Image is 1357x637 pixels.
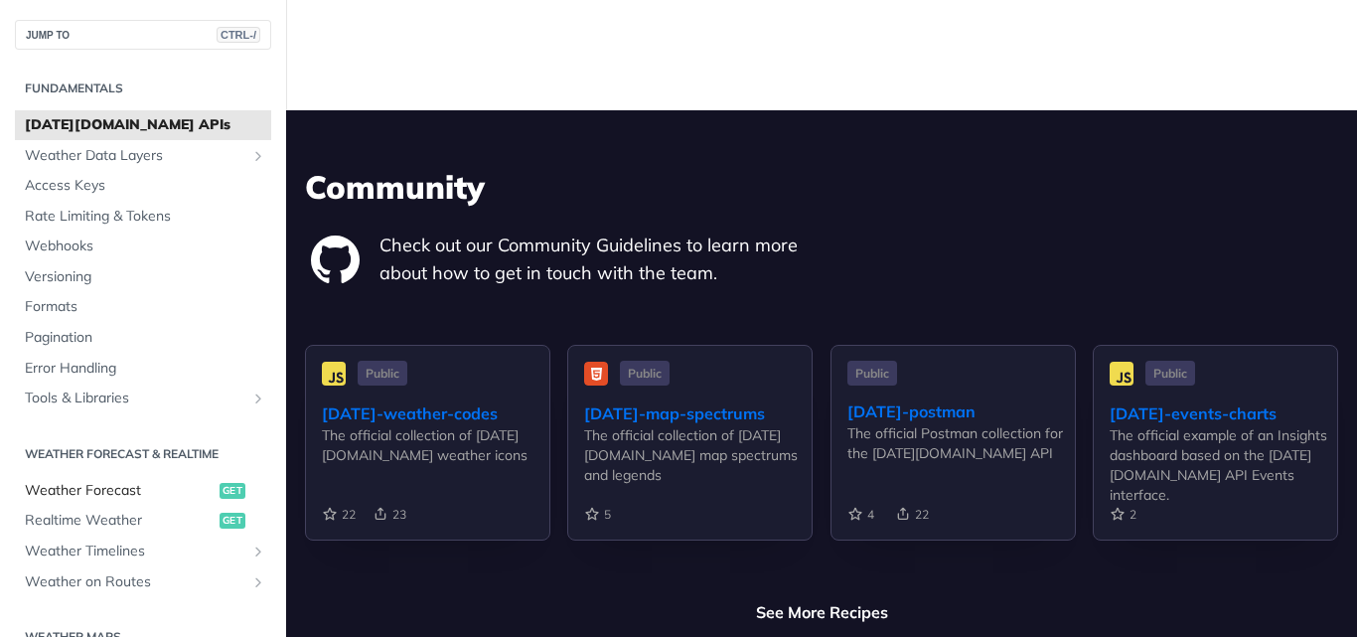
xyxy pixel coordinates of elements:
a: Public [DATE]-map-spectrums The official collection of [DATE][DOMAIN_NAME] map spectrums and legends [567,345,813,572]
div: The official Postman collection for the [DATE][DOMAIN_NAME] API [847,423,1075,463]
a: Error Handling [15,354,271,384]
a: Pagination [15,323,271,353]
span: Rate Limiting & Tokens [25,207,266,227]
span: Weather Forecast [25,481,215,501]
span: Weather Data Layers [25,146,245,166]
span: Formats [25,297,266,317]
span: [DATE][DOMAIN_NAME] APIs [25,115,266,135]
span: get [220,483,245,499]
a: Rate Limiting & Tokens [15,202,271,232]
span: Pagination [25,328,266,348]
span: Tools & Libraries [25,389,245,408]
button: JUMP TOCTRL-/ [15,20,271,50]
a: Weather TimelinesShow subpages for Weather Timelines [15,537,271,566]
h3: Community [305,165,1338,209]
span: Public [620,361,670,386]
span: Weather on Routes [25,572,245,592]
a: Realtime Weatherget [15,506,271,536]
span: get [220,513,245,529]
a: Versioning [15,262,271,292]
a: Weather Forecastget [15,476,271,506]
span: Public [358,361,407,386]
span: CTRL-/ [217,27,260,43]
a: Public [DATE]-events-charts The official example of an Insights dashboard based on the [DATE][DOM... [1093,345,1338,572]
a: See More Recipes [756,600,888,624]
a: Weather on RoutesShow subpages for Weather on Routes [15,567,271,597]
span: Weather Timelines [25,542,245,561]
span: Versioning [25,267,266,287]
span: Access Keys [25,176,266,196]
a: Tools & LibrariesShow subpages for Tools & Libraries [15,384,271,413]
div: The official collection of [DATE][DOMAIN_NAME] weather icons [322,425,549,465]
button: Show subpages for Weather Data Layers [250,148,266,164]
div: [DATE]-events-charts [1110,401,1337,425]
a: [DATE][DOMAIN_NAME] APIs [15,110,271,140]
a: Access Keys [15,171,271,201]
span: Realtime Weather [25,511,215,531]
h2: Weather Forecast & realtime [15,445,271,463]
span: Public [847,361,897,386]
div: The official example of an Insights dashboard based on the [DATE][DOMAIN_NAME] API Events interface. [1110,425,1337,505]
span: Public [1145,361,1195,386]
a: Formats [15,292,271,322]
div: The official collection of [DATE][DOMAIN_NAME] map spectrums and legends [584,425,812,485]
div: [DATE]-postman [847,399,1075,423]
p: Check out our Community Guidelines to learn more about how to get in touch with the team. [379,232,822,287]
a: Weather Data LayersShow subpages for Weather Data Layers [15,141,271,171]
span: Webhooks [25,237,266,256]
a: Webhooks [15,232,271,261]
button: Show subpages for Tools & Libraries [250,391,266,406]
h2: Fundamentals [15,80,271,97]
a: Public [DATE]-postman The official Postman collection for the [DATE][DOMAIN_NAME] API [830,345,1076,572]
span: Error Handling [25,359,266,379]
button: Show subpages for Weather on Routes [250,574,266,590]
div: [DATE]-weather-codes [322,401,549,425]
div: [DATE]-map-spectrums [584,401,812,425]
a: Public [DATE]-weather-codes The official collection of [DATE][DOMAIN_NAME] weather icons [305,345,550,572]
button: Show subpages for Weather Timelines [250,544,266,559]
